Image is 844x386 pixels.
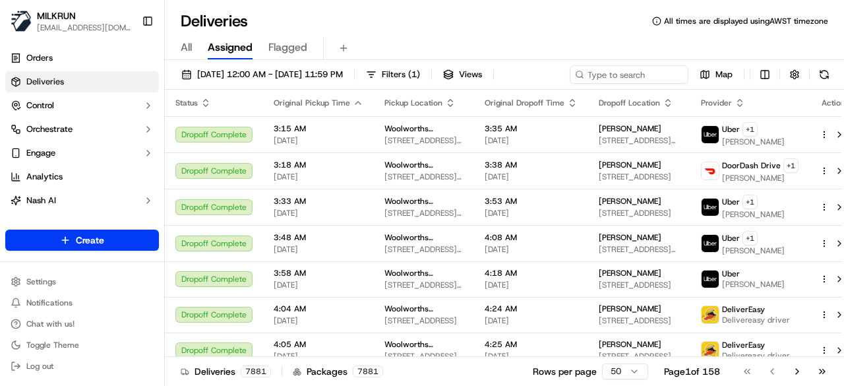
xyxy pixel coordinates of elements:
[208,40,253,55] span: Assigned
[181,40,192,55] span: All
[783,158,799,173] button: +1
[274,280,363,290] span: [DATE]
[5,166,159,187] a: Analytics
[722,124,740,135] span: Uber
[5,315,159,333] button: Chat with us!
[702,235,719,252] img: uber-new-logo.jpeg
[485,315,578,326] span: [DATE]
[26,195,56,207] span: Nash AI
[485,208,578,218] span: [DATE]
[274,123,363,134] span: 3:15 AM
[702,199,719,216] img: uber-new-logo.jpeg
[26,340,79,350] span: Toggle Theme
[5,5,136,37] button: MILKRUNMILKRUN[EMAIL_ADDRESS][DOMAIN_NAME]
[384,196,464,207] span: Woolworths Supermarket [GEOGRAPHIC_DATA] - [GEOGRAPHIC_DATA]
[26,218,90,230] span: Product Catalog
[702,162,719,179] img: doordash_logo_v2.png
[485,280,578,290] span: [DATE]
[26,76,64,88] span: Deliveries
[353,366,383,377] div: 7881
[274,98,350,108] span: Original Pickup Time
[722,269,740,279] span: Uber
[5,357,159,375] button: Log out
[274,315,363,326] span: [DATE]
[485,135,578,146] span: [DATE]
[722,245,785,256] span: [PERSON_NAME]
[274,172,363,182] span: [DATE]
[384,351,464,362] span: [STREET_ADDRESS][PERSON_NAME]
[722,137,785,147] span: [PERSON_NAME]
[485,351,578,362] span: [DATE]
[384,304,464,314] span: Woolworths Supermarket [GEOGRAPHIC_DATA] - [GEOGRAPHIC_DATA] Countdown
[485,244,578,255] span: [DATE]
[722,173,799,183] span: [PERSON_NAME]
[702,342,719,359] img: delivereasy_logo.png
[722,160,781,171] span: DoorDash Drive
[384,315,464,326] span: [STREET_ADDRESS]
[722,233,740,243] span: Uber
[485,172,578,182] span: [DATE]
[76,234,104,247] span: Create
[459,69,482,80] span: Views
[722,350,790,361] span: Delivereasy driver
[742,231,758,245] button: +1
[5,230,159,251] button: Create
[5,214,159,235] a: Product Catalog
[274,208,363,218] span: [DATE]
[384,268,464,278] span: Woolworths Supermarket [GEOGRAPHIC_DATA] - [GEOGRAPHIC_DATA]
[599,304,661,314] span: [PERSON_NAME]
[702,271,719,288] img: uber-new-logo.jpeg
[694,65,738,84] button: Map
[5,143,159,164] button: Engage
[37,22,131,33] span: [EMAIL_ADDRESS][DOMAIN_NAME]
[26,52,53,64] span: Orders
[599,135,680,146] span: [STREET_ADDRESS][PERSON_NAME]
[241,366,271,377] div: 7881
[715,69,733,80] span: Map
[702,306,719,323] img: delivereasy_logo.png
[268,40,307,55] span: Flagged
[26,147,55,159] span: Engage
[384,244,464,255] span: [STREET_ADDRESS][PERSON_NAME]
[37,9,76,22] span: MILKRUN
[382,69,420,80] span: Filters
[742,122,758,137] button: +1
[384,160,464,170] span: Woolworths Supermarket [GEOGRAPHIC_DATA] - [GEOGRAPHIC_DATA]
[384,280,464,290] span: [STREET_ADDRESS][PERSON_NAME]
[742,195,758,209] button: +1
[384,339,464,350] span: Woolworths Supermarket [GEOGRAPHIC_DATA] - [GEOGRAPHIC_DATA]
[599,244,680,255] span: [STREET_ADDRESS][PERSON_NAME]
[384,208,464,218] span: [STREET_ADDRESS][PERSON_NAME]
[5,273,159,291] button: Settings
[599,98,660,108] span: Dropoff Location
[722,279,785,290] span: [PERSON_NAME]
[485,98,564,108] span: Original Dropoff Time
[599,315,680,326] span: [STREET_ADDRESS]
[599,196,661,207] span: [PERSON_NAME]
[702,126,719,143] img: uber-new-logo.jpeg
[26,276,56,287] span: Settings
[26,319,75,329] span: Chat with us!
[181,365,271,378] div: Deliveries
[815,65,833,84] button: Refresh
[384,172,464,182] span: [STREET_ADDRESS][PERSON_NAME]
[26,100,54,112] span: Control
[599,123,661,134] span: [PERSON_NAME]
[5,190,159,211] button: Nash AI
[274,351,363,362] span: [DATE]
[197,69,343,80] span: [DATE] 12:00 AM - [DATE] 11:59 PM
[5,71,159,92] a: Deliveries
[599,160,661,170] span: [PERSON_NAME]
[274,268,363,278] span: 3:58 AM
[293,365,383,378] div: Packages
[722,209,785,220] span: [PERSON_NAME]
[26,123,73,135] span: Orchestrate
[485,123,578,134] span: 3:35 AM
[274,244,363,255] span: [DATE]
[599,268,661,278] span: [PERSON_NAME]
[408,69,420,80] span: ( 1 )
[599,280,680,290] span: [STREET_ADDRESS]
[11,11,32,32] img: MILKRUN
[181,11,248,32] h1: Deliveries
[664,365,720,378] div: Page 1 of 158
